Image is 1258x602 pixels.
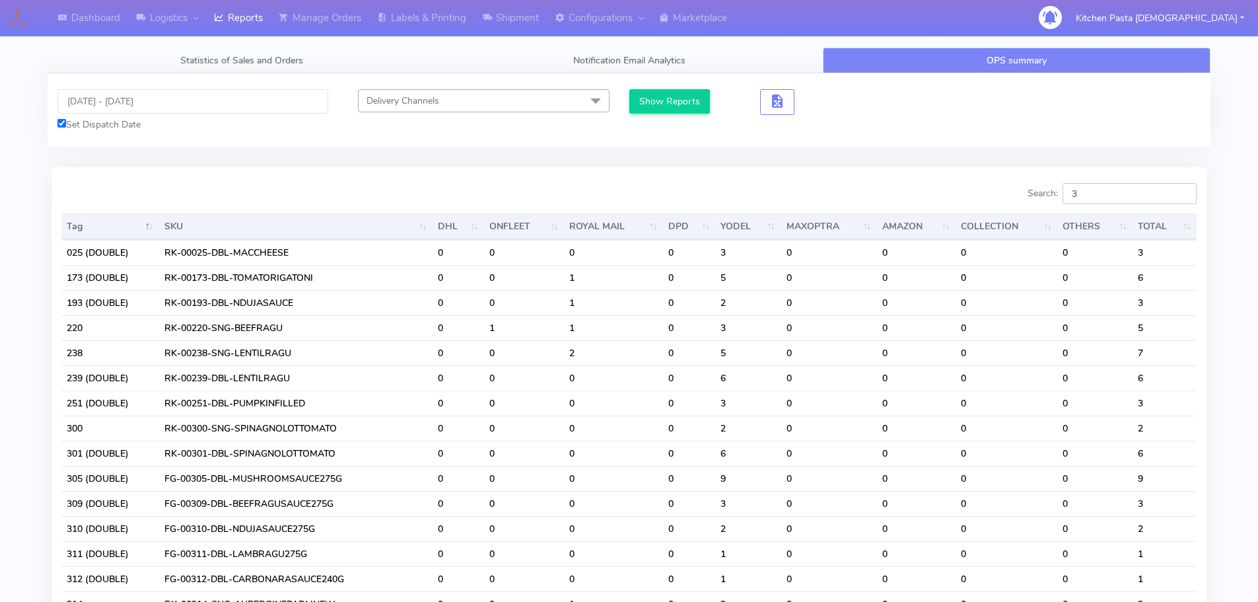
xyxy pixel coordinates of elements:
[663,466,715,491] td: 0
[1133,491,1197,516] td: 3
[61,213,159,240] th: Tag: activate to sort column descending
[484,265,564,290] td: 0
[61,566,159,591] td: 312 (DOUBLE)
[61,315,159,340] td: 220
[1133,541,1197,566] td: 1
[877,516,956,541] td: 0
[956,441,1057,466] td: 0
[57,89,328,114] input: Pick the Daterange
[1133,340,1197,365] td: 7
[781,391,877,416] td: 0
[433,340,484,365] td: 0
[564,566,663,591] td: 0
[159,416,433,441] td: RK-00300-SNG-SPINAGNOLOTTOMATO
[715,213,781,240] th: YODEL : activate to sort column ascending
[877,365,956,391] td: 0
[484,290,564,315] td: 0
[1057,541,1133,566] td: 0
[61,441,159,466] td: 301 (DOUBLE)
[159,290,433,315] td: RK-00193-DBL-NDUJASAUCE
[564,441,663,466] td: 0
[877,541,956,566] td: 0
[484,491,564,516] td: 0
[564,315,663,340] td: 1
[956,315,1057,340] td: 0
[1057,491,1133,516] td: 0
[877,290,956,315] td: 0
[629,89,711,114] button: Show Reports
[1133,213,1197,240] th: TOTAL : activate to sort column ascending
[715,566,781,591] td: 1
[564,416,663,441] td: 0
[781,315,877,340] td: 0
[433,541,484,566] td: 0
[987,54,1047,67] span: OPS summary
[180,54,303,67] span: Statistics of Sales and Orders
[1057,290,1133,315] td: 0
[433,315,484,340] td: 0
[61,491,159,516] td: 309 (DOUBLE)
[48,48,1210,73] ul: Tabs
[159,491,433,516] td: FG-00309-DBL-BEEFRAGUSAUCE275G
[715,365,781,391] td: 6
[61,391,159,416] td: 251 (DOUBLE)
[663,391,715,416] td: 0
[715,541,781,566] td: 1
[781,541,877,566] td: 0
[61,365,159,391] td: 239 (DOUBLE)
[663,491,715,516] td: 0
[1133,240,1197,265] td: 3
[159,566,433,591] td: FG-00312-DBL-CARBONARASAUCE240G
[1133,516,1197,541] td: 2
[663,290,715,315] td: 0
[956,265,1057,290] td: 0
[715,265,781,290] td: 5
[159,365,433,391] td: RK-00239-DBL-LENTILRAGU
[159,466,433,491] td: FG-00305-DBL-MUSHROOMSAUCE275G
[781,441,877,466] td: 0
[663,240,715,265] td: 0
[1057,516,1133,541] td: 0
[564,290,663,315] td: 1
[1133,466,1197,491] td: 9
[564,240,663,265] td: 0
[877,416,956,441] td: 0
[663,315,715,340] td: 0
[781,365,877,391] td: 0
[433,416,484,441] td: 0
[956,340,1057,365] td: 0
[956,365,1057,391] td: 0
[877,391,956,416] td: 0
[715,516,781,541] td: 2
[781,466,877,491] td: 0
[663,265,715,290] td: 0
[484,466,564,491] td: 0
[956,416,1057,441] td: 0
[1057,265,1133,290] td: 0
[663,441,715,466] td: 0
[781,265,877,290] td: 0
[1133,265,1197,290] td: 6
[1057,315,1133,340] td: 0
[159,265,433,290] td: RK-00173-DBL-TOMATORIGATONI
[61,541,159,566] td: 311 (DOUBLE)
[367,94,439,107] span: Delivery Channels
[715,315,781,340] td: 3
[484,240,564,265] td: 0
[781,416,877,441] td: 0
[61,466,159,491] td: 305 (DOUBLE)
[61,265,159,290] td: 173 (DOUBLE)
[1063,183,1197,204] input: Search:
[564,265,663,290] td: 1
[1133,416,1197,441] td: 2
[61,240,159,265] td: 025 (DOUBLE)
[61,290,159,315] td: 193 (DOUBLE)
[433,365,484,391] td: 0
[484,315,564,340] td: 1
[956,566,1057,591] td: 0
[663,516,715,541] td: 0
[159,441,433,466] td: RK-00301-DBL-SPINAGNOLOTTOMATO
[781,340,877,365] td: 0
[877,566,956,591] td: 0
[484,541,564,566] td: 0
